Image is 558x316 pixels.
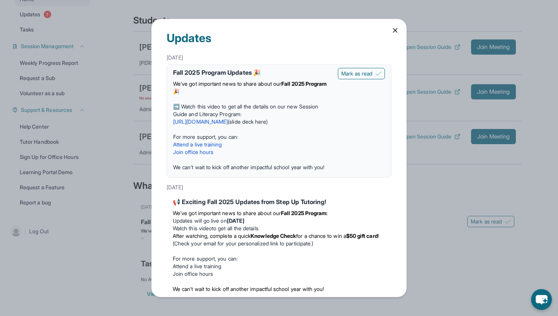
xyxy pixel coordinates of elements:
p: ( ) [173,118,332,126]
strong: Fall 2025 Program [281,80,326,87]
span: 🎉 [173,88,180,94]
img: Mark as read [375,71,381,77]
div: 📢 Exciting Fall 2025 Updates from Step Up Tutoring! [173,197,385,206]
a: Join office hours [173,149,213,155]
a: Watch this video [173,225,212,231]
a: slide deck here [229,118,266,125]
li: (Check your email for your personalized link to participate.) [173,232,385,247]
p: For more support, you can: [173,255,385,263]
span: For more support, you can: [173,134,238,140]
div: Updates [167,19,391,51]
strong: [DATE] [227,217,244,224]
span: We’ve got important news to share about our [173,210,281,216]
li: Updates will go live on [173,217,385,225]
strong: Fall 2025 Program: [281,210,328,216]
div: Fall 2025 Program Updates 🎉 [173,68,332,77]
span: We can’t wait to kick off another impactful school year with you! [173,286,324,292]
span: We’ve got important news to share about our [173,80,281,87]
div: [DATE] [167,181,391,194]
a: Join office hours [173,270,213,277]
a: Attend a live training [173,141,222,148]
strong: $50 gift card [346,233,378,239]
span: for a chance to win a [296,233,346,239]
span: ! [378,233,379,239]
a: [URL][DOMAIN_NAME] [173,118,228,125]
strong: Knowledge Check [251,233,296,239]
span: ➡️ Watch this video to get all the details on our new Session Guide and Literacy Program: [173,103,318,117]
li: to get all the details [173,225,385,232]
button: chat-button [531,289,552,310]
button: Mark as read [338,68,385,79]
div: [DATE] [167,51,391,64]
span: We can’t wait to kick off another impactful school year with you! [173,164,325,170]
span: Mark as read [341,70,372,77]
a: Attend a live training [173,263,222,269]
span: After watching, complete a quick [173,233,251,239]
